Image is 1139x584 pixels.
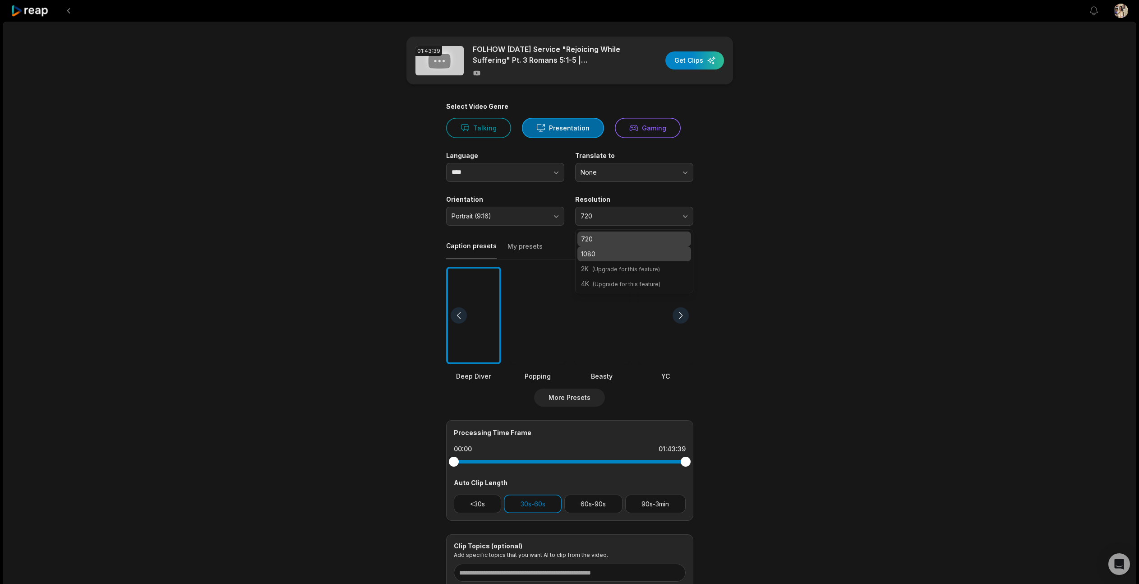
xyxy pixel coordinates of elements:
button: None [575,163,693,182]
p: 2K [581,264,687,273]
label: Orientation [446,195,564,204]
span: None [581,168,675,176]
label: Resolution [575,195,693,204]
button: My presets [507,242,543,259]
div: 00:00 [454,445,472,454]
button: <30s [454,495,502,513]
button: Get Clips [665,51,724,70]
p: 4K [581,279,687,288]
button: Gaming [615,118,681,138]
p: Add specific topics that you want AI to clip from the video. [454,552,686,558]
span: 720 [581,212,675,220]
button: 90s-3min [625,495,686,513]
div: Beasty [574,371,629,381]
label: Language [446,152,564,160]
div: Open Intercom Messenger [1108,553,1130,575]
button: 60s-90s [564,495,623,513]
button: Talking [446,118,511,138]
div: 720 [575,229,693,293]
label: Translate to [575,152,693,160]
span: Portrait (9:16) [452,212,546,220]
div: Processing Time Frame [454,428,686,437]
button: Portrait (9:16) [446,207,564,226]
div: YC [638,371,693,381]
div: Select Video Genre [446,102,693,111]
span: (Upgrade for this feature) [593,281,660,287]
button: 30s-60s [504,495,562,513]
div: 01:43:39 [659,445,686,454]
button: Presentation [522,118,604,138]
div: Deep Diver [446,371,501,381]
button: More Presets [534,389,605,407]
p: 1080 [581,249,687,259]
p: 720 [581,234,687,244]
p: FOLHOW [DATE] Service "Rejoicing While Suffering" Pt. 3 Romans 5:1-5 | [PERSON_NAME] [PERSON_NAME] [473,44,628,65]
div: Auto Clip Length [454,478,686,487]
button: Caption presets [446,241,497,259]
div: Popping [510,371,565,381]
button: 720 [575,207,693,226]
div: Clip Topics (optional) [454,542,686,550]
div: 01:43:39 [415,46,442,56]
span: (Upgrade for this feature) [592,266,660,273]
